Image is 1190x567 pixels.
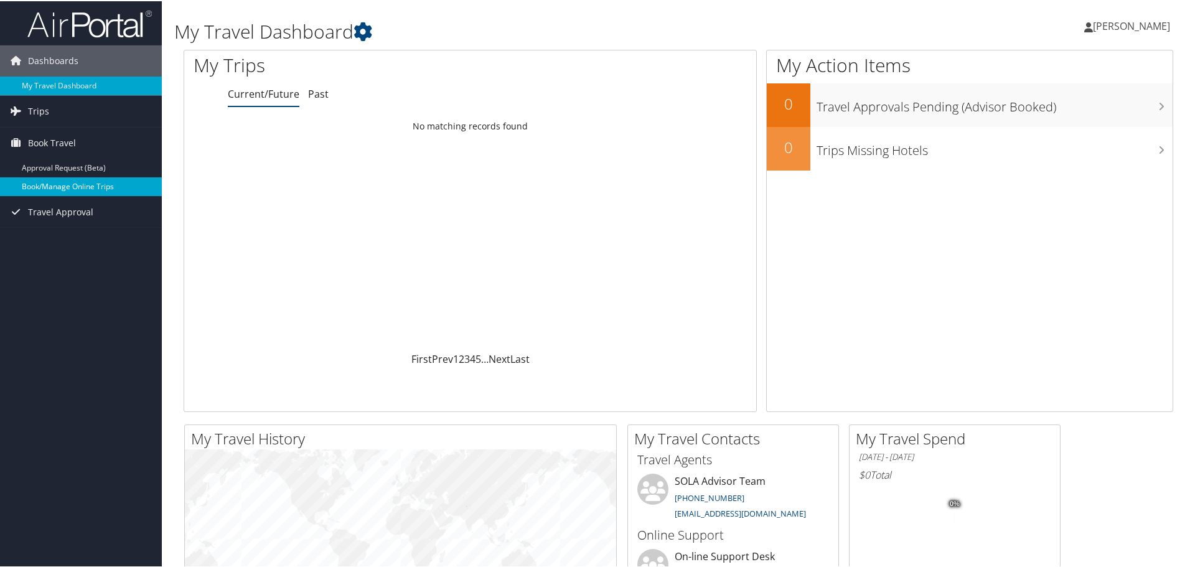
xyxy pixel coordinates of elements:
[174,17,846,44] h1: My Travel Dashboard
[470,351,476,365] a: 4
[950,499,960,507] tspan: 0%
[1093,18,1170,32] span: [PERSON_NAME]
[228,86,299,100] a: Current/Future
[28,195,93,227] span: Travel Approval
[28,44,78,75] span: Dashboards
[432,351,453,365] a: Prev
[675,491,744,502] a: [PHONE_NUMBER]
[859,467,1051,480] h6: Total
[637,525,829,543] h3: Online Support
[856,427,1060,448] h2: My Travel Spend
[817,134,1173,158] h3: Trips Missing Hotels
[817,91,1173,115] h3: Travel Approvals Pending (Advisor Booked)
[510,351,530,365] a: Last
[476,351,481,365] a: 5
[411,351,432,365] a: First
[634,427,838,448] h2: My Travel Contacts
[459,351,464,365] a: 2
[631,472,835,523] li: SOLA Advisor Team
[191,427,616,448] h2: My Travel History
[28,95,49,126] span: Trips
[194,51,508,77] h1: My Trips
[1084,6,1183,44] a: [PERSON_NAME]
[489,351,510,365] a: Next
[464,351,470,365] a: 3
[767,92,810,113] h2: 0
[675,507,806,518] a: [EMAIL_ADDRESS][DOMAIN_NAME]
[767,51,1173,77] h1: My Action Items
[28,126,76,157] span: Book Travel
[637,450,829,467] h3: Travel Agents
[767,126,1173,169] a: 0Trips Missing Hotels
[767,136,810,157] h2: 0
[481,351,489,365] span: …
[27,8,152,37] img: airportal-logo.png
[184,114,756,136] td: No matching records found
[767,82,1173,126] a: 0Travel Approvals Pending (Advisor Booked)
[453,351,459,365] a: 1
[859,467,870,480] span: $0
[308,86,329,100] a: Past
[859,450,1051,462] h6: [DATE] - [DATE]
